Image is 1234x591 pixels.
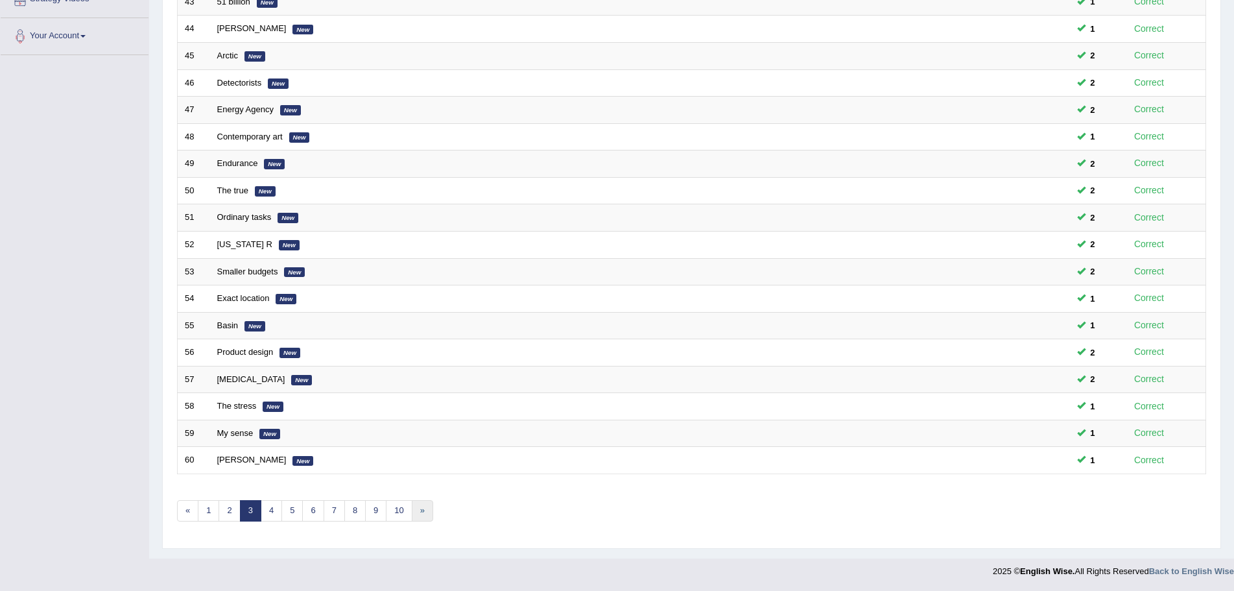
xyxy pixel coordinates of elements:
[1129,183,1170,198] div: Correct
[279,240,300,250] em: New
[302,500,324,522] a: 6
[178,393,210,420] td: 58
[291,375,312,385] em: New
[1129,21,1170,36] div: Correct
[1129,453,1170,468] div: Correct
[217,78,262,88] a: Detectorists
[198,500,219,522] a: 1
[217,374,285,384] a: [MEDICAL_DATA]
[281,500,303,522] a: 5
[292,456,313,466] em: New
[1129,264,1170,279] div: Correct
[178,339,210,367] td: 56
[1129,372,1170,387] div: Correct
[1129,237,1170,252] div: Correct
[217,320,239,330] a: Basin
[217,428,254,438] a: My sense
[259,429,280,439] em: New
[178,420,210,447] td: 59
[178,258,210,285] td: 53
[244,51,265,62] em: New
[1020,566,1074,576] strong: English Wise.
[178,16,210,43] td: 44
[1086,157,1100,171] span: You can still take this question
[178,97,210,124] td: 47
[278,213,298,223] em: New
[178,447,210,474] td: 60
[178,151,210,178] td: 49
[264,159,285,169] em: New
[1129,426,1170,440] div: Correct
[178,312,210,339] td: 55
[217,293,270,303] a: Exact location
[1086,184,1100,197] span: You can still take this question
[412,500,433,522] a: »
[284,267,305,278] em: New
[1086,292,1100,306] span: You can still take this question
[1086,265,1100,278] span: You can still take this question
[1086,130,1100,143] span: You can still take this question
[1129,291,1170,306] div: Correct
[324,500,345,522] a: 7
[268,78,289,89] em: New
[1149,566,1234,576] a: Back to English Wise
[1086,103,1100,117] span: You can still take this question
[177,500,198,522] a: «
[993,559,1234,577] div: 2025 © All Rights Reserved
[1086,237,1100,251] span: You can still take this question
[217,158,258,168] a: Endurance
[244,321,265,332] em: New
[217,267,278,276] a: Smaller budgets
[365,500,386,522] a: 9
[276,294,296,304] em: New
[217,401,257,411] a: The stress
[1129,75,1170,90] div: Correct
[217,104,274,114] a: Energy Agency
[1129,318,1170,333] div: Correct
[1086,426,1100,440] span: You can still take this question
[219,500,240,522] a: 2
[178,69,210,97] td: 46
[178,43,210,70] td: 45
[1086,453,1100,467] span: You can still take this question
[1086,76,1100,90] span: You can still take this question
[1129,129,1170,144] div: Correct
[1086,319,1100,332] span: You can still take this question
[217,51,239,60] a: Arctic
[261,500,282,522] a: 4
[1129,344,1170,359] div: Correct
[1086,211,1100,224] span: You can still take this question
[1129,210,1170,225] div: Correct
[217,239,272,249] a: [US_STATE] R
[289,132,310,143] em: New
[217,132,283,141] a: Contemporary art
[178,285,210,313] td: 54
[1086,372,1100,386] span: You can still take this question
[178,177,210,204] td: 50
[178,366,210,393] td: 57
[292,25,313,35] em: New
[1129,48,1170,63] div: Correct
[280,105,301,115] em: New
[178,231,210,258] td: 52
[263,402,283,412] em: New
[279,348,300,358] em: New
[1,18,148,51] a: Your Account
[1086,346,1100,359] span: You can still take this question
[255,186,276,197] em: New
[217,186,248,195] a: The true
[344,500,366,522] a: 8
[217,212,272,222] a: Ordinary tasks
[1086,49,1100,62] span: You can still take this question
[1086,400,1100,413] span: You can still take this question
[1086,22,1100,36] span: You can still take this question
[217,347,274,357] a: Product design
[217,23,287,33] a: [PERSON_NAME]
[1129,156,1170,171] div: Correct
[1129,102,1170,117] div: Correct
[178,123,210,151] td: 48
[386,500,412,522] a: 10
[240,500,261,522] a: 3
[1129,399,1170,414] div: Correct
